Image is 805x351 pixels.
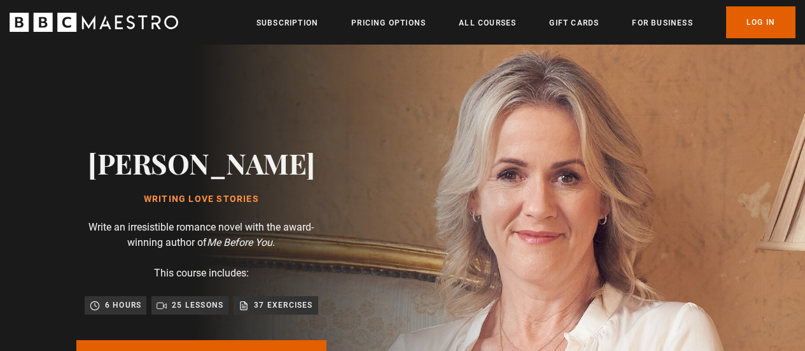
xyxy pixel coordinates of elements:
p: Write an irresistible romance novel with the award-winning author of . [76,220,326,250]
h2: [PERSON_NAME] [88,147,315,179]
a: For business [632,17,692,29]
p: This course includes: [154,266,249,281]
a: Gift Cards [549,17,599,29]
a: Log In [726,6,795,38]
a: Subscription [256,17,318,29]
a: All Courses [459,17,516,29]
a: Pricing Options [351,17,426,29]
i: Me Before You [207,236,272,248]
svg: BBC Maestro [10,13,178,32]
h1: Writing Love Stories [88,194,315,204]
nav: Primary [256,6,795,38]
